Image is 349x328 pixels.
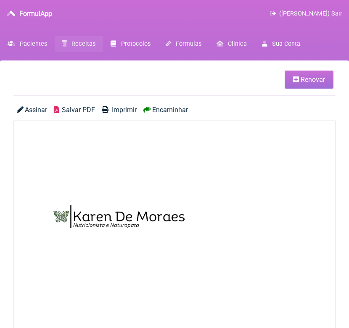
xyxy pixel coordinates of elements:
[54,106,95,114] a: Salvar PDF
[158,36,209,52] a: Fórmulas
[279,10,342,17] span: ([PERSON_NAME]) Sair
[20,40,47,47] span: Pacientes
[25,106,47,114] span: Assinar
[17,106,47,114] a: Assinar
[228,40,247,47] span: Clínica
[301,76,325,84] span: Renovar
[55,36,103,52] a: Receitas
[103,36,158,52] a: Protocolos
[209,36,254,52] a: Clínica
[254,36,308,52] a: Sua Conta
[143,106,188,114] a: Encaminhar
[62,106,95,114] span: Salvar PDF
[121,40,151,47] span: Protocolos
[285,71,333,89] a: Renovar
[272,40,300,47] span: Sua Conta
[112,106,137,114] span: Imprimir
[176,40,201,47] span: Fórmulas
[102,106,136,114] a: Imprimir
[270,10,342,17] a: ([PERSON_NAME]) Sair
[19,10,52,18] h3: FormulApp
[71,40,95,47] span: Receitas
[152,106,188,114] span: Encaminhar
